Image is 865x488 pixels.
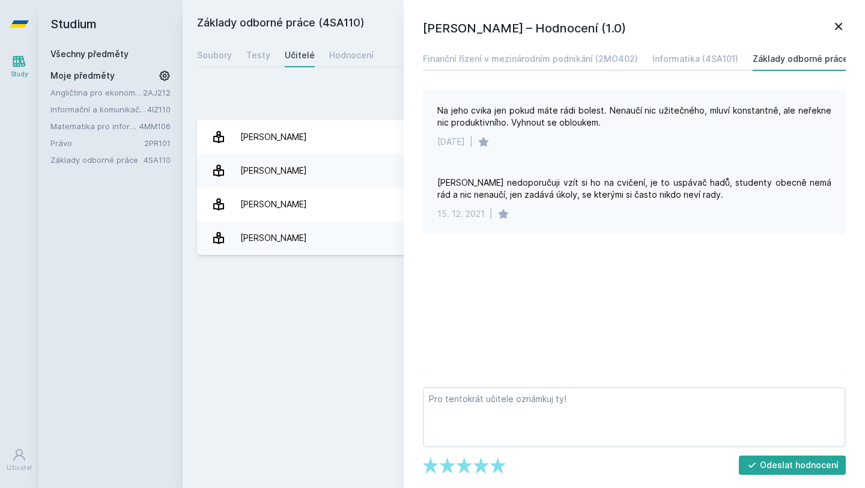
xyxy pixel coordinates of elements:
div: [PERSON_NAME] [240,226,307,250]
a: Hodnocení [329,43,374,67]
a: Všechny předměty [50,49,129,59]
div: 15. 12. 2021 [437,208,485,220]
span: Moje předměty [50,70,115,82]
a: Testy [246,43,270,67]
a: [PERSON_NAME] 1 hodnocení 4.0 [197,221,851,255]
a: [PERSON_NAME] 2 hodnocení 4.5 [197,154,851,188]
div: | [490,208,493,220]
div: Study [11,70,28,79]
div: | [470,136,473,148]
a: Matematika pro informatiky [50,120,139,132]
a: Study [2,48,36,85]
a: Základy odborné práce [50,154,144,166]
div: Testy [246,49,270,61]
a: Učitelé [285,43,315,67]
div: [PERSON_NAME] [240,125,307,149]
a: [PERSON_NAME] 4 hodnocení 4.3 [197,120,851,154]
div: Uživatel [7,463,32,472]
div: Hodnocení [329,49,374,61]
div: Soubory [197,49,232,61]
a: 4MM106 [139,121,171,131]
div: [PERSON_NAME] [240,192,307,216]
a: Soubory [197,43,232,67]
a: 2AJ212 [143,88,171,97]
div: [DATE] [437,136,465,148]
div: [PERSON_NAME] nedoporučuji vzít si ho na cvičení, je to uspávač hadů, studenty obecně nemá rád a ... [437,177,831,201]
h2: Základy odborné práce (4SA110) [197,14,712,34]
a: 4SA110 [144,155,171,165]
a: Informační a komunikační technologie [50,103,147,115]
a: Uživatel [2,442,36,478]
div: Na jeho cvika jen pokud máte rádi bolest. Nenaučí nic užitečného, mluví konstantně, ale neřekne n... [437,105,831,129]
a: [PERSON_NAME] 2 hodnocení 1.0 [197,188,851,221]
div: Učitelé [285,49,315,61]
a: Právo [50,137,144,149]
a: 4IZ110 [147,105,171,114]
a: Angličtina pro ekonomická studia 2 (B2/C1) [50,87,143,99]
div: [PERSON_NAME] [240,159,307,183]
a: 2PR101 [144,138,171,148]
